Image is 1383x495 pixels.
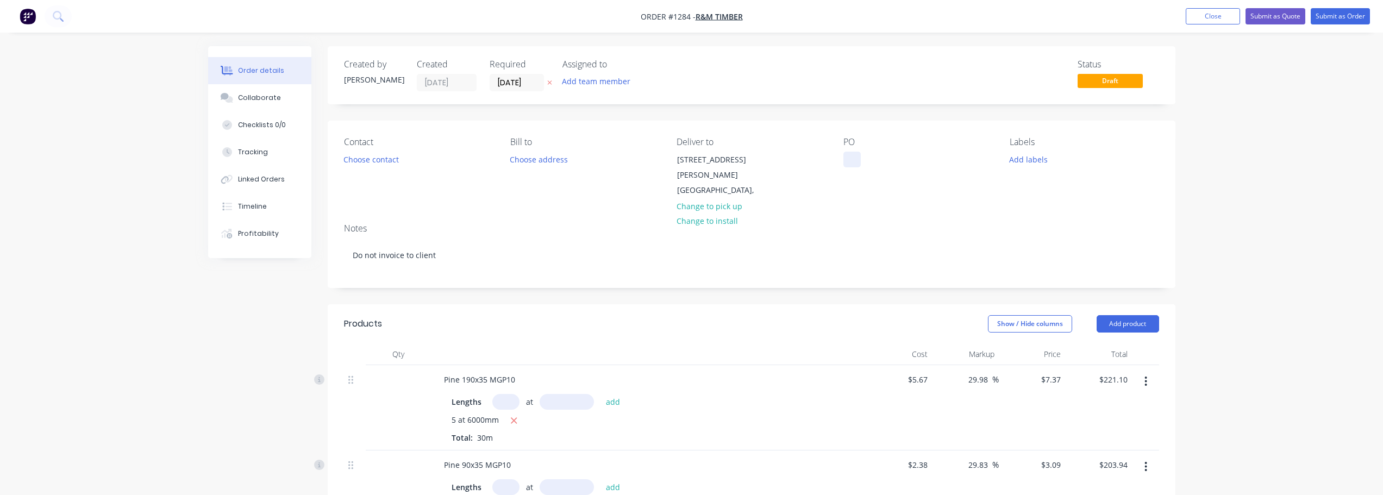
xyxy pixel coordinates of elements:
[671,214,743,228] button: Change to install
[1311,8,1370,24] button: Submit as Order
[238,66,284,76] div: Order details
[600,394,626,409] button: add
[208,193,311,220] button: Timeline
[1078,74,1143,87] span: Draft
[238,229,279,239] div: Profitability
[556,74,636,89] button: Add team member
[452,414,499,428] span: 5 at 6000mm
[435,457,520,473] div: Pine 90x35 MGP10
[1097,315,1159,333] button: Add product
[1010,137,1159,147] div: Labels
[1004,152,1054,166] button: Add labels
[344,239,1159,272] div: Do not invoice to client
[992,459,999,471] span: %
[1065,343,1132,365] div: Total
[490,59,549,70] div: Required
[238,147,268,157] div: Tracking
[208,166,311,193] button: Linked Orders
[668,152,777,198] div: [STREET_ADDRESS][PERSON_NAME][GEOGRAPHIC_DATA],
[417,59,477,70] div: Created
[238,120,286,130] div: Checklists 0/0
[452,481,481,493] span: Lengths
[1246,8,1305,24] button: Submit as Quote
[238,174,285,184] div: Linked Orders
[992,373,999,386] span: %
[208,57,311,84] button: Order details
[344,317,382,330] div: Products
[344,137,493,147] div: Contact
[344,223,1159,234] div: Notes
[208,111,311,139] button: Checklists 0/0
[510,137,659,147] div: Bill to
[562,74,636,89] button: Add team member
[238,93,281,103] div: Collaborate
[337,152,404,166] button: Choose contact
[208,84,311,111] button: Collaborate
[452,433,473,443] span: Total:
[696,11,743,22] a: R&M Timber
[526,481,533,493] span: at
[1186,8,1240,24] button: Close
[677,152,767,167] div: [STREET_ADDRESS]
[208,139,311,166] button: Tracking
[988,315,1072,333] button: Show / Hide columns
[671,198,748,213] button: Change to pick up
[238,202,267,211] div: Timeline
[526,396,533,408] span: at
[932,343,999,365] div: Markup
[600,479,626,494] button: add
[677,137,825,147] div: Deliver to
[866,343,933,365] div: Cost
[677,167,767,198] div: [PERSON_NAME][GEOGRAPHIC_DATA],
[452,396,481,408] span: Lengths
[20,8,36,24] img: Factory
[208,220,311,247] button: Profitability
[641,11,696,22] span: Order #1284 -
[1078,59,1159,70] div: Status
[366,343,431,365] div: Qty
[344,74,404,85] div: [PERSON_NAME]
[473,433,497,443] span: 30m
[999,343,1066,365] div: Price
[344,59,404,70] div: Created by
[562,59,671,70] div: Assigned to
[504,152,574,166] button: Choose address
[843,137,992,147] div: PO
[435,372,524,387] div: Pine 190x35 MGP10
